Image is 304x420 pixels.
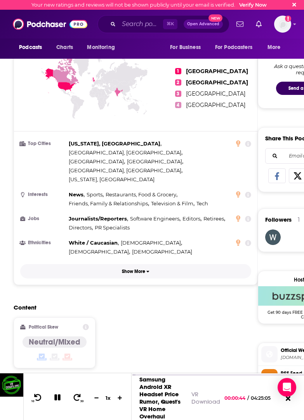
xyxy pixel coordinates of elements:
span: , [69,223,93,232]
span: [US_STATE], [GEOGRAPHIC_DATA] [69,140,160,147]
h3: Jobs [20,216,66,221]
span: 10 [31,400,34,403]
h2: Content [14,304,252,311]
div: 1 [298,216,300,223]
span: , [203,214,225,223]
button: open menu [165,40,210,55]
span: Open Advanced [187,22,219,26]
span: More [268,42,281,53]
h3: Ethnicities [20,240,66,245]
span: , [151,199,195,208]
span: [GEOGRAPHIC_DATA] [186,68,248,75]
button: 30 [70,393,85,403]
span: [GEOGRAPHIC_DATA] [127,158,182,164]
div: Open Intercom Messenger [278,378,296,397]
span: , [69,157,125,166]
span: [GEOGRAPHIC_DATA] [186,90,245,97]
span: For Business [170,42,201,53]
span: , [106,190,177,199]
span: New [208,14,222,22]
button: Open AdvancedNew [184,19,223,29]
img: weedloversusa [265,229,281,245]
span: 1 [175,68,181,74]
span: [GEOGRAPHIC_DATA], [GEOGRAPHIC_DATA] [69,167,181,173]
button: open menu [82,40,125,55]
p: Show More [122,269,145,274]
span: [GEOGRAPHIC_DATA] [186,101,245,108]
span: [US_STATE], [GEOGRAPHIC_DATA] [69,176,155,182]
span: , [69,139,162,148]
span: White / Caucasian [69,240,118,246]
span: ⌘ K [163,19,177,29]
span: 00:00:44 [224,395,247,401]
span: Sports [87,191,102,198]
span: , [69,190,85,199]
a: Show notifications dropdown [233,17,247,31]
span: [DEMOGRAPHIC_DATA] [132,248,192,255]
a: Show notifications dropdown [253,17,265,31]
span: 2 [175,79,181,86]
span: [DEMOGRAPHIC_DATA] [121,240,181,246]
span: For Podcasters [215,42,252,53]
a: Charts [51,40,78,55]
span: Restaurants, Food & Grocery [106,191,176,198]
h4: Neutral/Mixed [29,337,80,347]
span: , [69,199,149,208]
span: Journalists/Reporters [69,215,127,222]
span: , [87,190,104,199]
svg: Email not verified [285,16,291,22]
span: [GEOGRAPHIC_DATA] [69,158,124,164]
button: open menu [14,40,52,55]
span: 04:25:05 [249,395,278,401]
a: Share on Facebook [268,168,286,183]
span: 4 [175,102,181,108]
span: Followers [265,216,292,223]
div: 1 x [102,395,115,401]
span: [GEOGRAPHIC_DATA], [GEOGRAPHIC_DATA] [69,149,181,156]
h2: Political Skew [29,324,58,330]
span: Logged in as avahancock [274,16,291,33]
div: Your new ratings and reviews will not be shown publicly until your email is verified. [31,2,267,8]
span: [DEMOGRAPHIC_DATA] [69,248,129,255]
img: Podchaser - Follow, Share and Rate Podcasts [13,17,87,31]
button: 10 [30,393,45,403]
span: 30 [80,400,83,403]
div: Search podcasts, credits, & more... [97,15,229,33]
span: , [69,214,128,223]
span: , [69,148,182,157]
a: VR Download [191,390,220,405]
span: Directors [69,224,92,231]
span: Television & Film [151,200,193,206]
span: News [69,191,83,198]
span: PR Specialists [95,224,130,231]
span: , [130,214,181,223]
span: , [182,214,202,223]
a: Verify Now [239,2,267,8]
span: Retirees [203,215,224,222]
span: , [121,238,182,247]
button: open menu [262,40,290,55]
button: Show More [20,264,251,278]
span: , [69,166,182,175]
span: / [247,395,249,401]
span: , [127,157,183,166]
span: , [69,247,130,256]
span: Tech [196,200,208,206]
span: Software Engineers [130,215,179,222]
span: , [69,238,119,247]
span: Editors [182,215,200,222]
span: Podcasts [19,42,42,53]
h3: Interests [20,192,66,197]
img: User Profile [274,16,291,33]
span: Monitoring [87,42,115,53]
span: [GEOGRAPHIC_DATA] [186,79,248,86]
button: open menu [210,40,264,55]
span: 3 [175,91,181,97]
h3: Top Cities [20,141,66,146]
span: Charts [56,42,73,53]
input: Search podcasts, credits, & more... [119,18,163,30]
a: Samsung Android XR Headset Price Rumor, Quest's VR Home Overhaul [139,376,181,420]
span: Friends, Family & Relationships [69,200,148,206]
